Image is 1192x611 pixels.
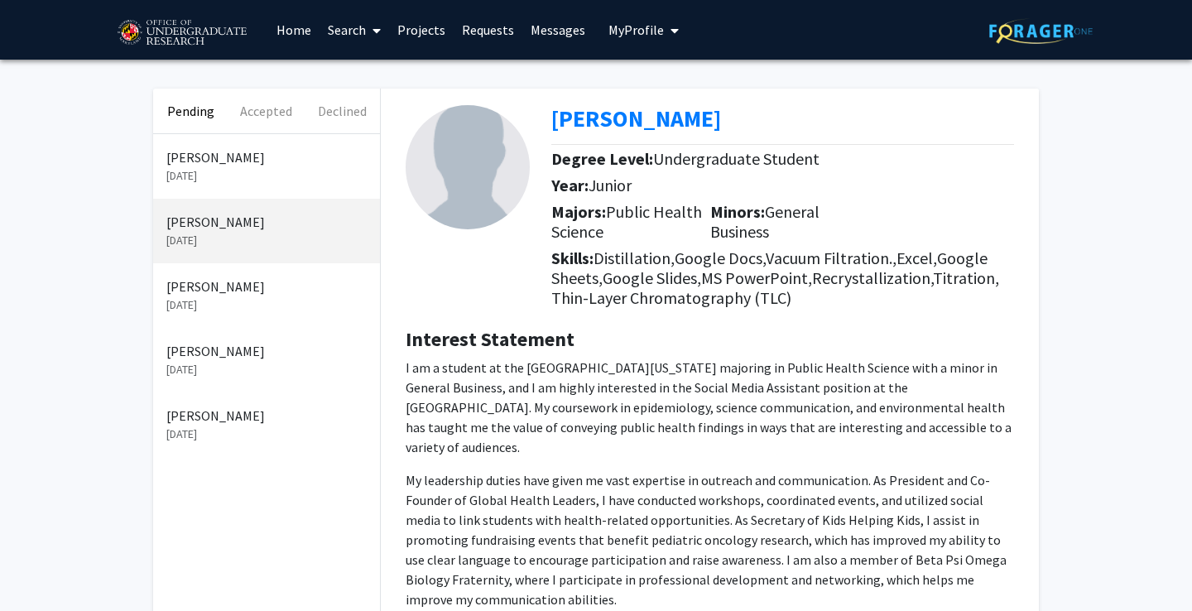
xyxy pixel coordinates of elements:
[166,406,367,426] p: [PERSON_NAME]
[766,248,896,268] span: Vacuum Filtration.,
[551,103,721,133] a: Opens in a new tab
[406,470,1014,609] p: My leadership duties have given me vast expertise in outreach and communication. As President and...
[320,1,389,59] a: Search
[812,267,933,288] span: Recrystallization,
[166,361,367,378] p: [DATE]
[166,232,367,249] p: [DATE]
[112,12,252,54] img: University of Maryland Logo
[551,201,606,222] b: Majors:
[653,148,819,169] span: Undergraduate Student
[166,341,367,361] p: [PERSON_NAME]
[166,212,367,232] p: [PERSON_NAME]
[389,1,454,59] a: Projects
[268,1,320,59] a: Home
[710,201,765,222] b: Minors:
[710,201,819,242] span: General Business
[551,103,721,133] b: [PERSON_NAME]
[166,167,367,185] p: [DATE]
[989,18,1093,44] img: ForagerOne Logo
[551,201,702,242] span: Public Health Science
[166,277,367,296] p: [PERSON_NAME]
[522,1,594,59] a: Messages
[551,248,988,288] span: Google Sheets,
[896,248,937,268] span: Excel,
[603,267,701,288] span: Google Slides,
[551,175,589,195] b: Year:
[406,326,574,352] b: Interest Statement
[551,267,999,308] span: Titration, Thin-Layer Chromatography (TLC)
[153,89,228,133] button: Pending
[406,105,530,229] img: Profile Picture
[166,426,367,443] p: [DATE]
[305,89,380,133] button: Declined
[12,536,70,599] iframe: Chat
[228,89,304,133] button: Accepted
[551,148,653,169] b: Degree Level:
[701,267,812,288] span: MS PowerPoint,
[166,147,367,167] p: [PERSON_NAME]
[608,22,664,38] span: My Profile
[454,1,522,59] a: Requests
[406,358,1014,457] p: I am a student at the [GEOGRAPHIC_DATA][US_STATE] majoring in Public Health Science with a minor ...
[594,248,675,268] span: Distillation,
[675,248,766,268] span: Google Docs,
[166,296,367,314] p: [DATE]
[589,175,632,195] span: Junior
[551,248,594,268] b: Skills:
